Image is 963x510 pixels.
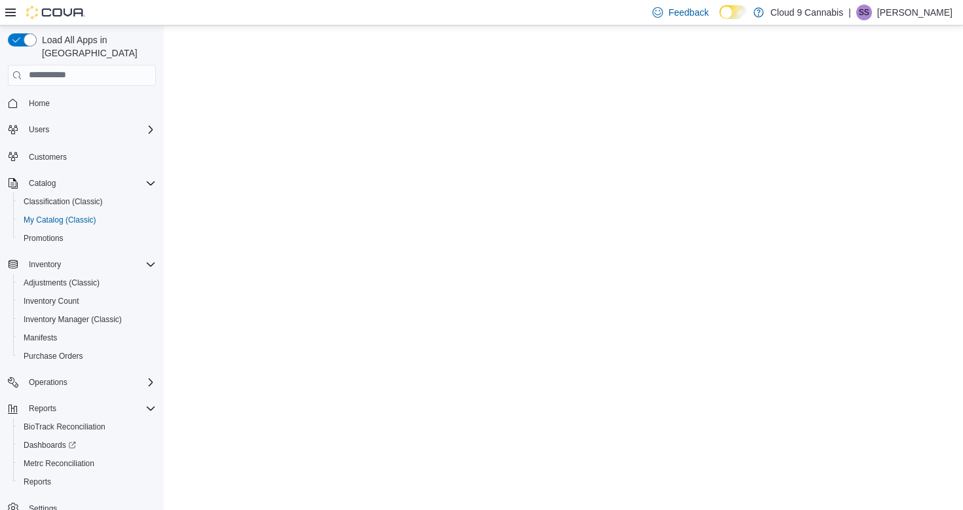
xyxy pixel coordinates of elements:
span: Users [29,124,49,135]
span: Dashboards [18,437,156,453]
span: Home [24,95,156,111]
button: BioTrack Reconciliation [13,418,161,436]
div: Sarbjot Singh [856,5,872,20]
span: Classification (Classic) [24,196,103,207]
span: Promotions [24,233,64,244]
span: Adjustments (Classic) [18,275,156,291]
input: Dark Mode [719,5,747,19]
span: Customers [24,148,156,164]
button: Promotions [13,229,161,247]
button: Classification (Classic) [13,192,161,211]
span: Operations [29,377,67,388]
a: Dashboards [13,436,161,454]
a: Purchase Orders [18,348,88,364]
button: Reports [13,473,161,491]
span: Users [24,122,156,137]
span: Load All Apps in [GEOGRAPHIC_DATA] [37,33,156,60]
img: Cova [26,6,85,19]
a: Adjustments (Classic) [18,275,105,291]
span: Customers [29,152,67,162]
span: Inventory Count [24,296,79,306]
span: Catalog [24,175,156,191]
button: Users [3,120,161,139]
span: Dashboards [24,440,76,450]
span: Reports [24,401,156,416]
span: Home [29,98,50,109]
span: BioTrack Reconciliation [24,422,105,432]
a: Classification (Classic) [18,194,108,209]
p: | [848,5,851,20]
span: Inventory [24,257,156,272]
a: Customers [24,149,72,165]
button: Inventory [3,255,161,274]
button: Inventory Count [13,292,161,310]
span: BioTrack Reconciliation [18,419,156,435]
span: My Catalog (Classic) [24,215,96,225]
p: [PERSON_NAME] [877,5,953,20]
p: Cloud 9 Cannabis [770,5,843,20]
a: Reports [18,474,56,490]
span: Classification (Classic) [18,194,156,209]
span: Dark Mode [719,19,720,20]
button: Operations [24,374,73,390]
span: Metrc Reconciliation [24,458,94,469]
button: My Catalog (Classic) [13,211,161,229]
span: Feedback [668,6,708,19]
span: Inventory [29,259,61,270]
a: My Catalog (Classic) [18,212,102,228]
span: Purchase Orders [24,351,83,361]
span: Inventory Count [18,293,156,309]
span: Manifests [24,333,57,343]
a: Dashboards [18,437,81,453]
button: Customers [3,147,161,166]
button: Operations [3,373,161,392]
button: Adjustments (Classic) [13,274,161,292]
button: Purchase Orders [13,347,161,365]
span: Operations [24,374,156,390]
button: Reports [24,401,62,416]
a: Metrc Reconciliation [18,456,100,471]
a: Inventory Count [18,293,85,309]
span: Inventory Manager (Classic) [24,314,122,325]
button: Inventory [24,257,66,272]
button: Users [24,122,54,137]
span: Reports [29,403,56,414]
a: BioTrack Reconciliation [18,419,111,435]
span: Reports [18,474,156,490]
a: Promotions [18,230,69,246]
span: Catalog [29,178,56,189]
button: Catalog [3,174,161,192]
span: Manifests [18,330,156,346]
span: SS [859,5,869,20]
span: Metrc Reconciliation [18,456,156,471]
button: Reports [3,399,161,418]
a: Inventory Manager (Classic) [18,312,127,327]
a: Manifests [18,330,62,346]
button: Metrc Reconciliation [13,454,161,473]
span: Purchase Orders [18,348,156,364]
a: Home [24,96,55,111]
span: Adjustments (Classic) [24,278,100,288]
button: Inventory Manager (Classic) [13,310,161,329]
button: Catalog [24,175,61,191]
button: Manifests [13,329,161,347]
span: Inventory Manager (Classic) [18,312,156,327]
span: Promotions [18,230,156,246]
span: Reports [24,477,51,487]
span: My Catalog (Classic) [18,212,156,228]
button: Home [3,94,161,113]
